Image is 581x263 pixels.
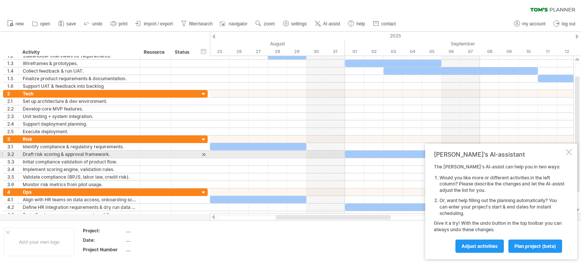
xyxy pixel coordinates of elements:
div: Sunday, 31 August 2025 [326,48,345,56]
span: settings [291,21,307,26]
span: filter/search [189,21,213,26]
li: Would you like more or different activities in the left column? Please describe the changes and l... [440,175,564,194]
div: 3.2 [7,151,19,158]
div: 3 [7,135,19,143]
div: 1.4 [7,67,19,75]
div: Collect feedback & run UAT. [23,67,136,75]
a: Adjust activities [455,240,504,253]
a: new [5,19,26,29]
div: 2 [7,90,19,97]
div: Saturday, 30 August 2025 [306,48,326,56]
span: navigator [229,21,247,26]
div: 3.5 [7,173,19,181]
div: 3.6 [7,181,19,188]
a: import / export [134,19,175,29]
a: settings [281,19,309,29]
div: 2.4 [7,120,19,128]
div: Monitor risk metrics from pilot usage. [23,181,136,188]
div: Resource [144,48,167,56]
div: .... [126,246,190,253]
div: Tuesday, 26 August 2025 [229,48,249,56]
div: Thursday, 11 September 2025 [538,48,557,56]
a: log out [551,19,578,29]
a: plan project (beta) [508,240,562,253]
div: Set up architecture & dev environment. [23,98,136,105]
div: Friday, 29 August 2025 [287,48,306,56]
span: my account [522,21,545,26]
div: Status [175,48,191,56]
div: 4.1 [7,196,19,203]
div: The [PERSON_NAME]'s AI-assist can help you in two ways: Give it a try! With the undo button in th... [434,164,564,252]
span: import / export [144,21,173,26]
div: 3.4 [7,166,19,173]
div: Draft risk scoring & approval framework. [23,151,136,158]
span: plan project (beta) [514,243,556,249]
div: Add your own logo [4,228,75,256]
div: Execute deployment. [23,128,136,135]
div: 2.3 [7,113,19,120]
div: scroll to activity [200,151,207,159]
div: Support deployment planning. [23,120,136,128]
span: open [40,21,50,26]
div: Project: [83,227,124,234]
li: Or, want help filling out the planning automatically? You can enter your project's start & end da... [440,198,564,216]
div: Define HR integration requirements & dry run data sync. [23,204,136,211]
span: zoom [264,21,275,26]
div: Wednesday, 10 September 2025 [519,48,538,56]
div: Friday, 12 September 2025 [557,48,576,56]
div: Finalize product requirements & documentation. [23,75,136,82]
span: help [356,21,365,26]
div: 2.2 [7,105,19,112]
a: help [346,19,367,29]
a: zoom [253,19,277,29]
div: 1.5 [7,75,19,82]
div: Tuesday, 2 September 2025 [364,48,384,56]
div: 2.1 [7,98,19,105]
a: print [109,19,130,29]
div: 4 [7,188,19,196]
span: print [119,21,127,26]
span: AI assist [323,21,340,26]
a: AI assist [313,19,342,29]
div: Project Number [83,246,124,253]
div: 4.2 [7,204,19,211]
a: save [56,19,78,29]
div: Wednesday, 27 August 2025 [249,48,268,56]
span: contact [381,21,396,26]
div: Initial compliance validation of product flow. [23,158,136,165]
div: Monday, 8 September 2025 [480,48,499,56]
div: .... [126,227,190,234]
span: new [16,21,24,26]
span: undo [92,21,103,26]
span: Adjust activities [461,243,498,249]
div: Implement scoring engine, validation rules. [23,166,136,173]
div: Develop core MVP features. [23,105,136,112]
div: Activity [22,48,136,56]
div: Wednesday, 3 September 2025 [384,48,403,56]
a: my account [512,19,548,29]
div: Align with HR teams on data access, onboarding scope. [23,196,136,203]
div: 4.3 [7,211,19,218]
span: log out [562,21,575,26]
div: Tuesday, 9 September 2025 [499,48,519,56]
a: navigator [219,19,250,29]
div: 3.1 [7,143,19,150]
span: save [67,21,76,26]
div: Saturday, 6 September 2025 [441,48,461,56]
div: Thursday, 4 September 2025 [403,48,422,56]
div: Unit testing + system integration. [23,113,136,120]
div: 2.5 [7,128,19,135]
div: [PERSON_NAME]'s AI-assistant [434,151,564,158]
div: Tech [23,90,136,97]
div: Risk [23,135,136,143]
div: 1.3 [7,60,19,67]
div: Date: [83,237,124,243]
a: contact [371,19,398,29]
div: Support UAT & feedback into backlog [23,82,136,90]
div: Validate compliance (BPJS, labor law, credit risk). [23,173,136,181]
div: Thursday, 28 August 2025 [268,48,287,56]
div: Friday, 5 September 2025 [422,48,441,56]
div: Monday, 1 September 2025 [345,48,364,56]
a: undo [82,19,105,29]
div: Identify compliance & regulatory requirements. [23,143,136,150]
